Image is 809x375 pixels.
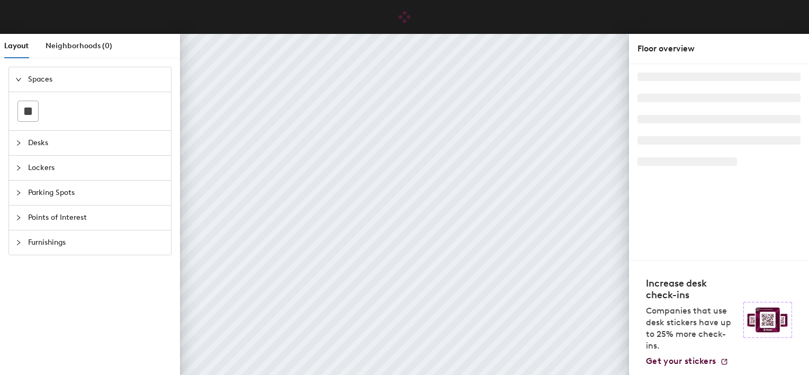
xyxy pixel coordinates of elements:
a: Get your stickers [646,356,729,367]
span: Neighborhoods (0) [46,41,112,50]
span: collapsed [15,215,22,221]
span: Lockers [28,156,165,180]
span: Get your stickers [646,356,716,366]
h4: Increase desk check-ins [646,278,737,301]
img: Sticker logo [743,302,792,338]
span: expanded [15,76,22,83]
span: Parking Spots [28,181,165,205]
span: Points of Interest [28,206,165,230]
span: collapsed [15,165,22,171]
div: Floor overview [637,42,801,55]
span: Spaces [28,67,165,92]
p: Companies that use desk stickers have up to 25% more check-ins. [646,305,737,352]
span: Furnishings [28,230,165,255]
span: Desks [28,131,165,155]
span: collapsed [15,190,22,196]
span: collapsed [15,140,22,146]
span: collapsed [15,239,22,246]
span: Layout [4,41,29,50]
